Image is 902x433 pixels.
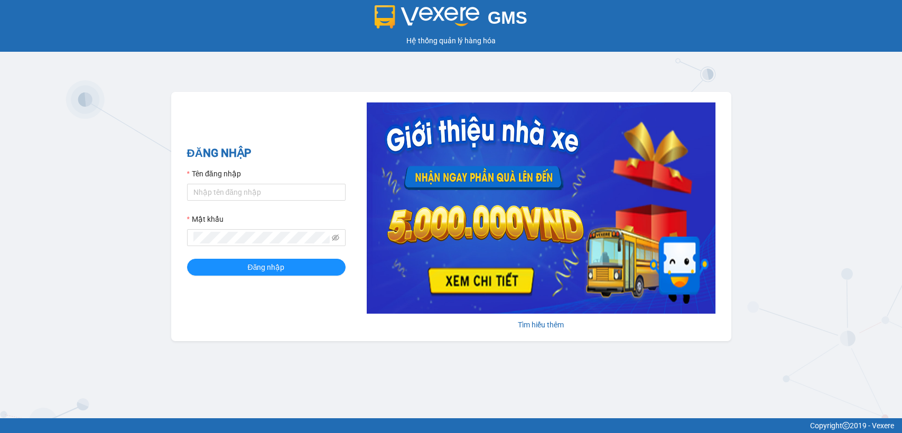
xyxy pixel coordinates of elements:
[248,261,285,273] span: Đăng nhập
[842,422,850,429] span: copyright
[193,232,330,243] input: Mật khẩu
[367,102,715,314] img: banner-0
[8,420,894,431] div: Copyright 2019 - Vexere
[187,184,346,201] input: Tên đăng nhập
[375,5,479,29] img: logo 2
[488,8,527,27] span: GMS
[3,35,899,46] div: Hệ thống quản lý hàng hóa
[375,16,527,24] a: GMS
[187,213,224,225] label: Mật khẩu
[187,259,346,276] button: Đăng nhập
[332,234,339,241] span: eye-invisible
[367,319,715,331] div: Tìm hiểu thêm
[187,168,241,180] label: Tên đăng nhập
[187,145,346,162] h2: ĐĂNG NHẬP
